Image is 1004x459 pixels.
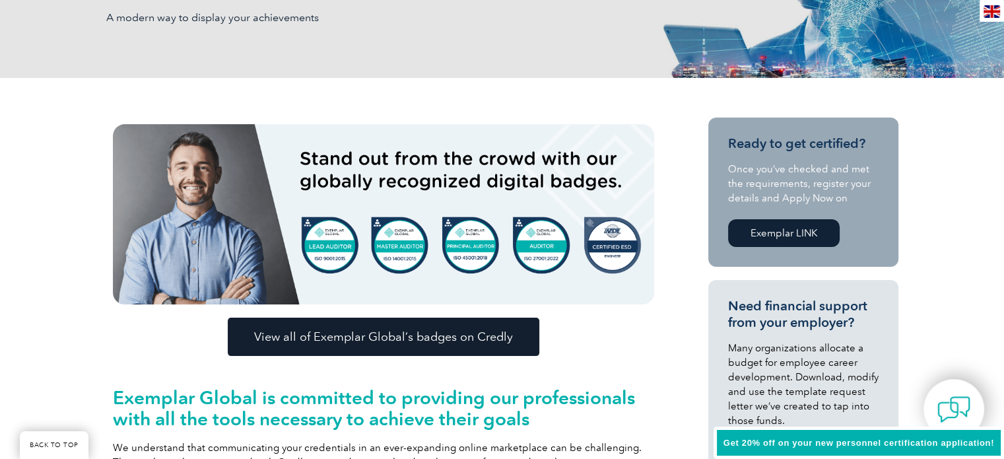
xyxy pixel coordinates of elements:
[723,438,994,448] span: Get 20% off on your new personnel certification application!
[937,393,970,426] img: contact-chat.png
[728,135,879,152] h3: Ready to get certified?
[113,124,654,304] img: badges
[113,387,654,429] h2: Exemplar Global is committed to providing our professionals with all the tools necessary to achie...
[20,431,88,459] a: BACK TO TOP
[728,162,879,205] p: Once you’ve checked and met the requirements, register your details and Apply Now on
[728,298,879,331] h3: Need financial support from your employer?
[228,318,539,356] a: View all of Exemplar Global’s badges on Credly
[254,331,513,343] span: View all of Exemplar Global’s badges on Credly
[728,341,879,428] p: Many organizations allocate a budget for employee career development. Download, modify and use th...
[728,219,840,247] a: Exemplar LINK
[106,11,502,25] p: A modern way to display your achievements
[984,5,1000,18] img: en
